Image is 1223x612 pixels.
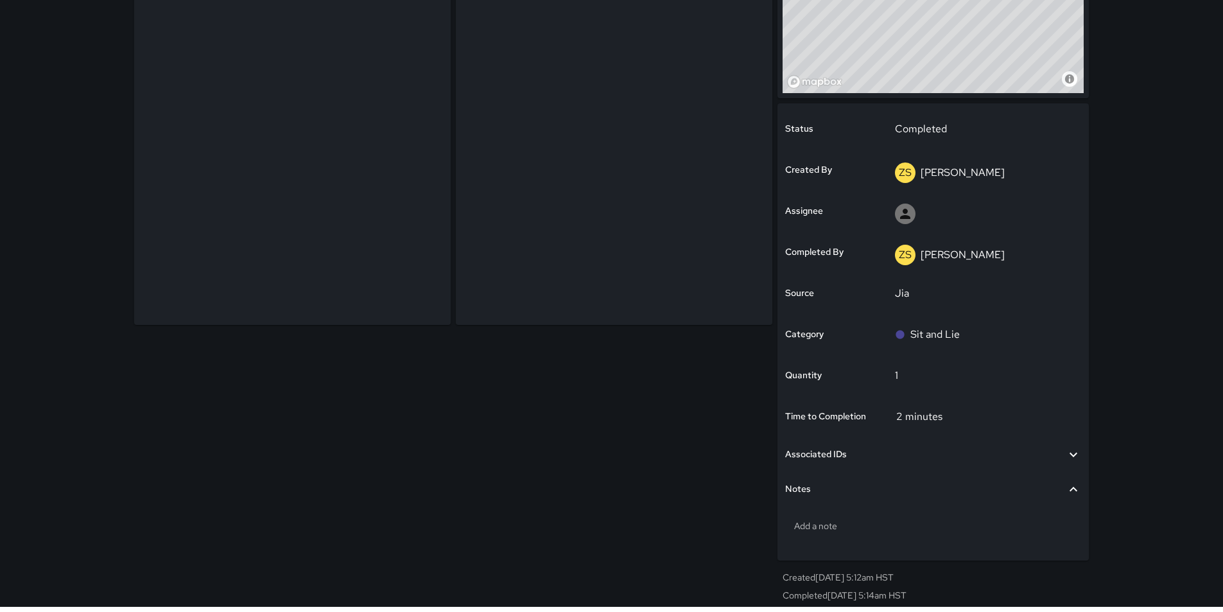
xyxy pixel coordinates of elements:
h6: Quantity [785,369,822,383]
p: ZS [899,165,912,180]
h6: Category [785,328,824,342]
p: Add a note [794,520,1072,532]
h6: Completed By [785,245,844,259]
p: Sit and Lie [910,327,960,342]
p: Completed [DATE] 5:14am HST [783,589,1084,602]
p: Jia [895,286,1073,301]
h6: Created By [785,163,832,177]
p: [PERSON_NAME] [921,248,1005,261]
p: 2 minutes [896,410,942,423]
h6: Time to Completion [785,410,866,424]
p: 1 [895,368,1073,383]
h6: Associated IDs [785,448,847,462]
h6: Assignee [785,204,823,218]
p: ZS [899,247,912,263]
h6: Notes [785,482,811,496]
p: Completed [895,121,1073,137]
h6: Source [785,286,814,301]
p: [PERSON_NAME] [921,166,1005,179]
div: Associated IDs [785,440,1081,469]
div: Notes [785,475,1081,504]
h6: Status [785,122,813,136]
p: Created [DATE] 5:12am HST [783,571,1084,584]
